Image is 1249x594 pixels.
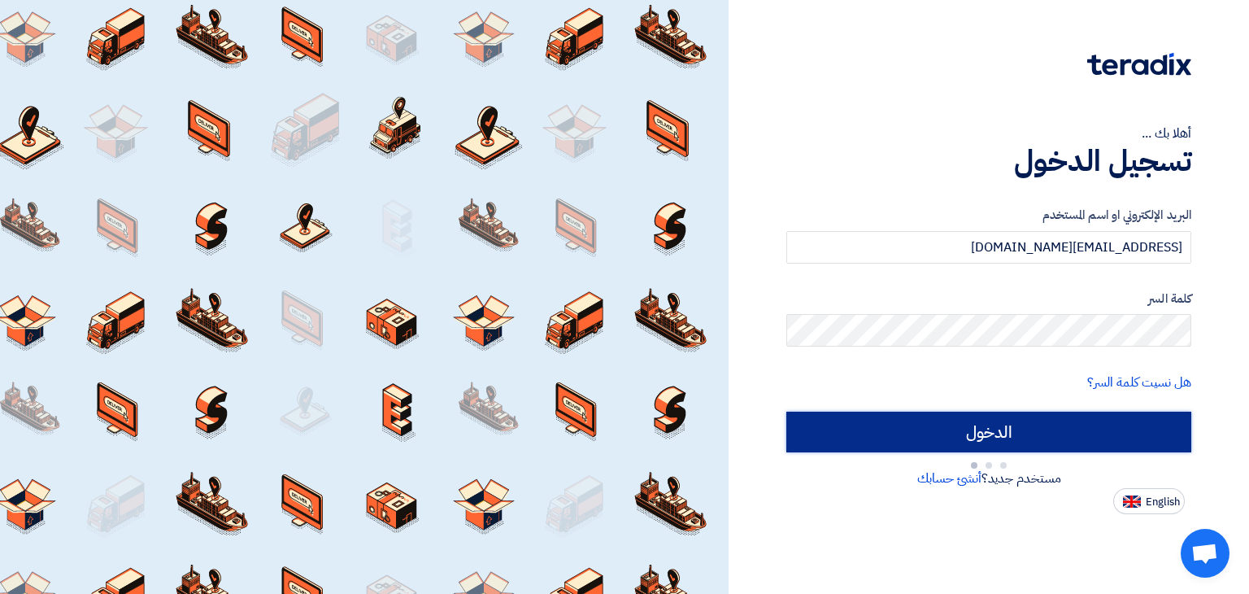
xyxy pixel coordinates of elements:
img: Teradix logo [1087,53,1191,76]
div: أهلا بك ... [786,124,1191,143]
div: مستخدم جديد؟ [786,469,1191,488]
label: البريد الإلكتروني او اسم المستخدم [786,206,1191,225]
h1: تسجيل الدخول [786,143,1191,179]
img: en-US.png [1123,496,1141,508]
button: English [1113,488,1185,514]
div: دردشة مفتوحة [1181,529,1229,578]
a: هل نسيت كلمة السر؟ [1087,373,1191,392]
input: أدخل بريد العمل الإلكتروني او اسم المستخدم الخاص بك ... [786,231,1191,264]
label: كلمة السر [786,290,1191,308]
a: أنشئ حسابك [917,469,981,488]
input: الدخول [786,412,1191,452]
span: English [1146,496,1180,508]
